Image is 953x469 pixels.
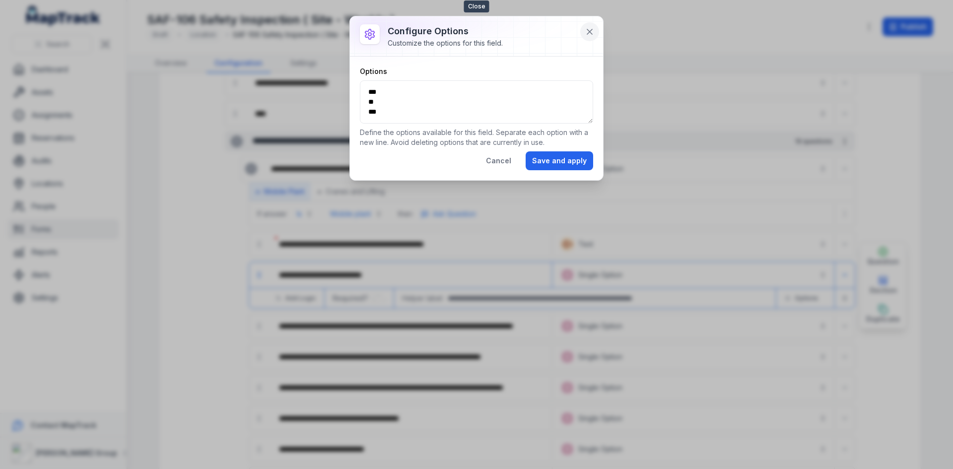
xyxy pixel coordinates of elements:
[526,151,593,170] button: Save and apply
[360,67,387,76] label: Options
[388,24,503,38] h3: Configure options
[464,0,489,12] span: Close
[388,38,503,48] div: Customize the options for this field.
[479,151,518,170] button: Cancel
[360,128,593,147] p: Define the options available for this field. Separate each option with a new line. Avoid deleting...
